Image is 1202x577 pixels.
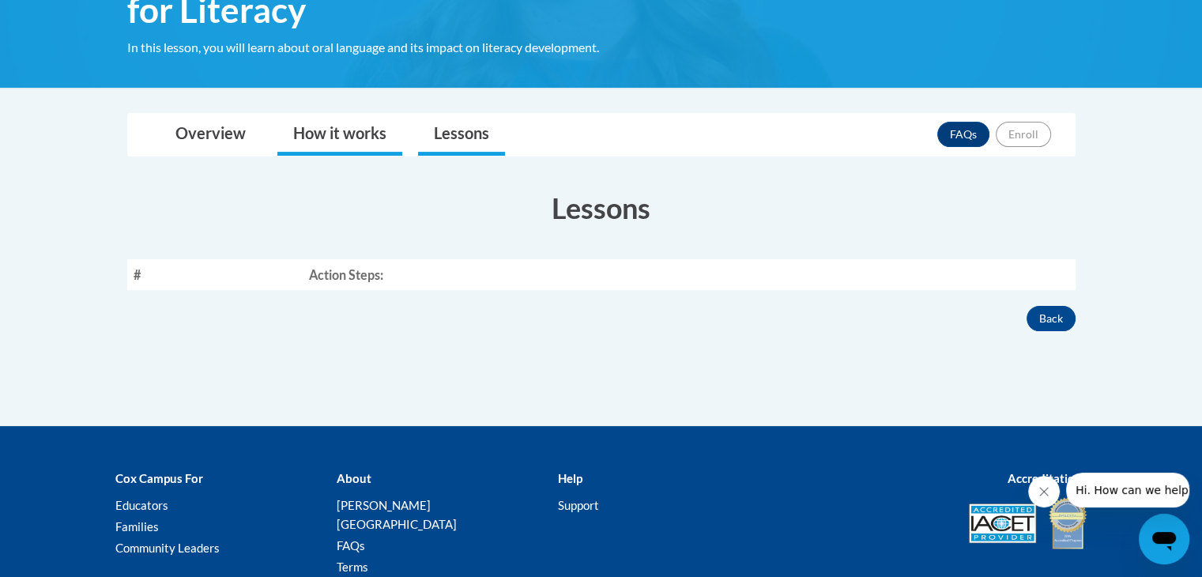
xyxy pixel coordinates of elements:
[557,498,598,512] a: Support
[127,39,673,56] div: In this lesson, you will learn about oral language and its impact on literacy development.
[336,538,364,552] a: FAQs
[115,519,159,534] a: Families
[1008,471,1087,485] b: Accreditations
[277,114,402,156] a: How it works
[1028,476,1060,507] iframe: Close message
[9,11,128,24] span: Hi. How can we help?
[303,259,1076,290] th: Action Steps:
[336,498,456,531] a: [PERSON_NAME][GEOGRAPHIC_DATA]
[115,471,203,485] b: Cox Campus For
[996,122,1051,147] button: Enroll
[336,560,367,574] a: Terms
[969,503,1036,543] img: Accredited IACET® Provider
[937,122,989,147] a: FAQs
[336,471,371,485] b: About
[1048,496,1087,551] img: IDA® Accredited
[1139,514,1189,564] iframe: Button to launch messaging window
[1066,473,1189,507] iframe: Message from company
[1027,306,1076,331] button: Back
[115,498,168,512] a: Educators
[557,471,582,485] b: Help
[115,541,220,555] a: Community Leaders
[127,259,303,290] th: #
[127,188,1076,228] h3: Lessons
[160,114,262,156] a: Overview
[418,114,505,156] a: Lessons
